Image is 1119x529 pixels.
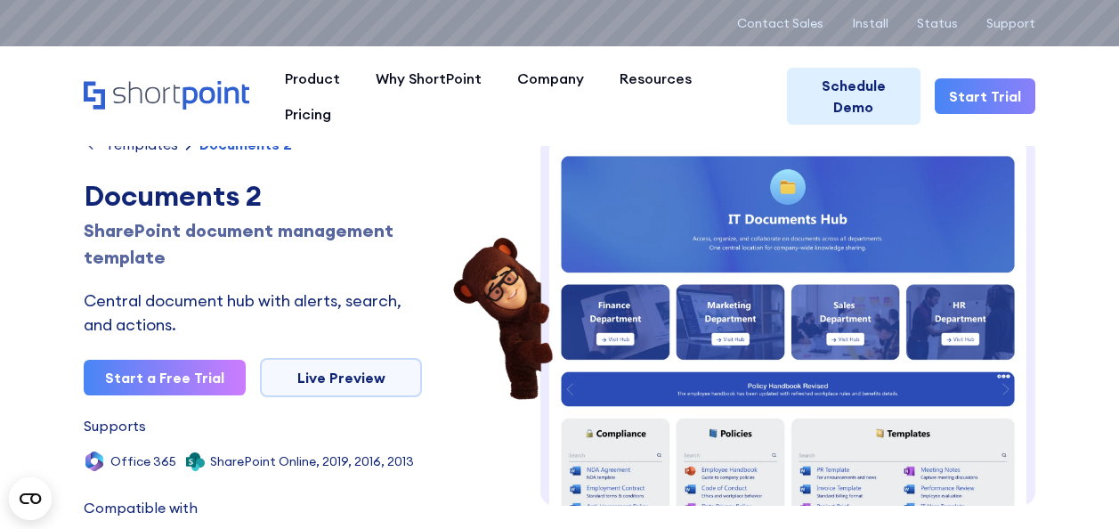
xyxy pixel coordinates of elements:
a: Why ShortPoint [358,61,499,96]
a: Company [499,61,602,96]
div: Pricing [285,103,331,125]
a: Product [267,61,358,96]
a: Start a Free Trial [84,360,246,395]
a: Start Trial [935,78,1035,114]
a: Resources [602,61,710,96]
div: SharePoint Online, 2019, 2016, 2013 [210,455,414,468]
a: Contact Sales [737,16,823,30]
a: Schedule Demo [787,68,920,125]
div: Company [517,68,584,89]
a: Home [84,81,249,111]
div: Resources [620,68,692,89]
a: Install [852,16,888,30]
div: Office 365 [110,455,176,468]
a: Status [917,16,958,30]
button: Open CMP widget [9,477,52,520]
a: Pricing [267,96,349,132]
div: Why ShortPoint [376,68,482,89]
a: Live Preview [260,358,422,397]
div: Documents 2 [84,175,422,217]
div: Product [285,68,340,89]
h1: SharePoint document management template [84,217,422,271]
div: Documents 2 [199,137,292,151]
div: Central document hub with alerts, search, and actions. [84,289,422,337]
div: Compatible with [84,501,198,515]
a: Support [986,16,1035,30]
div: Templates [105,137,178,151]
div: Supports [84,419,146,433]
iframe: Chat Widget [799,322,1119,529]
